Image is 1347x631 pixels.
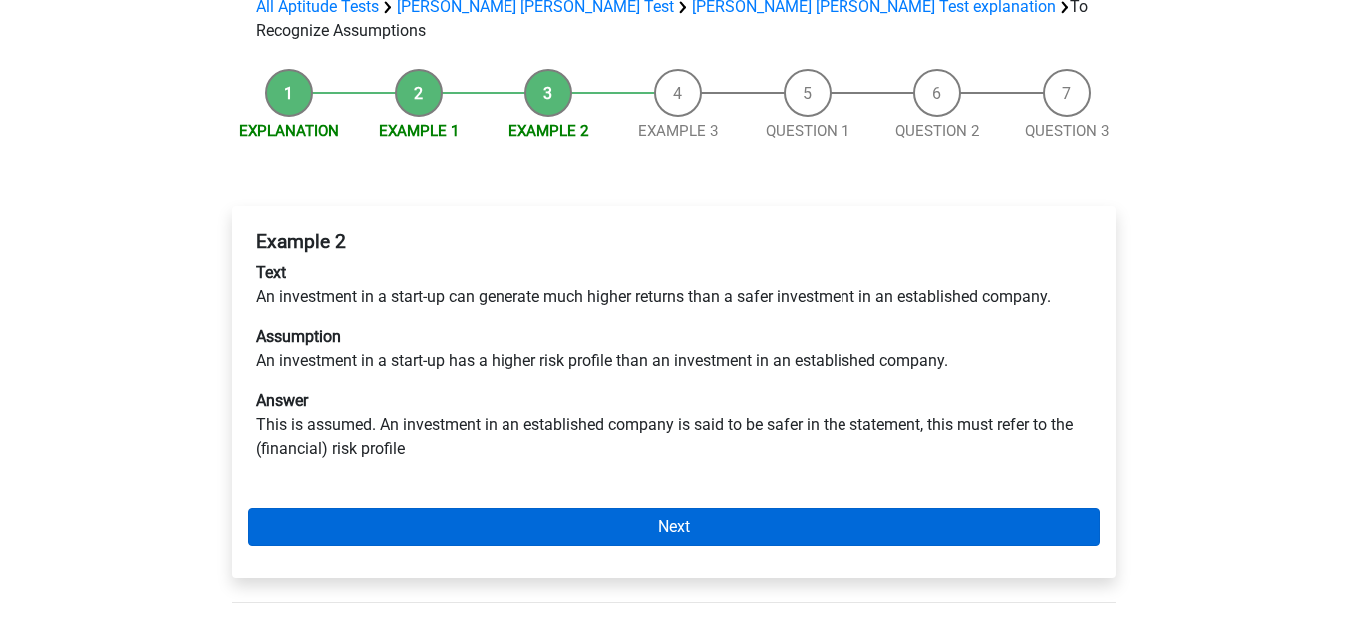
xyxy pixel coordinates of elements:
a: Next [248,508,1100,546]
a: Question 2 [895,122,979,140]
b: Assumption [256,327,341,346]
a: Example 1 [379,122,459,140]
a: Question 3 [1025,122,1109,140]
b: Text [256,263,286,282]
a: Example 3 [638,122,718,140]
p: An investment in a start-up can generate much higher returns than a safer investment in an establ... [256,261,1092,309]
p: An investment in a start-up has a higher risk profile than an investment in an established company. [256,325,1092,373]
p: This is assumed. An investment in an established company is said to be safer in the statement, th... [256,389,1092,461]
a: Question 1 [766,122,849,140]
a: Explanation [239,122,339,140]
b: Example 2 [256,230,346,253]
b: Answer [256,391,308,410]
a: Example 2 [508,122,588,140]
